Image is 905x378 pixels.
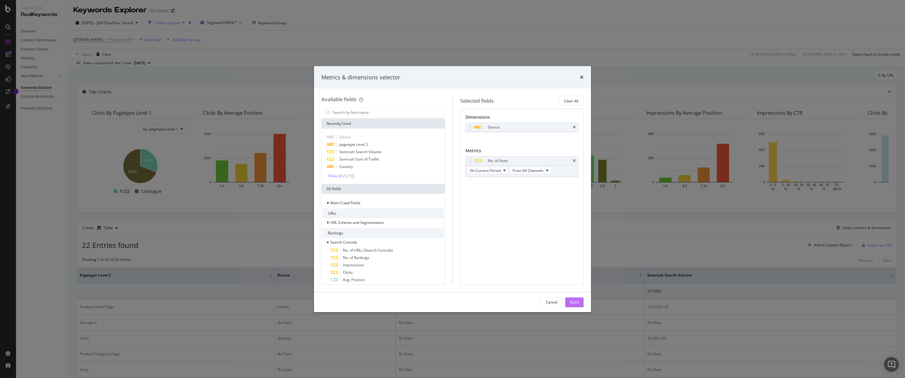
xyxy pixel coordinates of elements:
[330,220,384,225] span: URL Scheme and Segmentation
[510,167,551,174] button: From All Channels
[565,297,584,307] button: Build
[314,66,591,312] div: modal
[322,184,445,194] div: All fields
[332,108,444,117] input: Search by field name
[343,255,369,260] span: No. of Rankings
[322,119,445,129] div: Recently Used
[580,74,584,82] div: times
[330,200,360,205] span: Main Crawl Fields
[465,114,579,123] div: Dimensions
[573,125,576,129] div: times
[541,297,563,307] button: Cancel
[342,173,355,179] div: ( 5 / 10 )
[570,300,579,305] div: Build
[513,168,544,173] span: From All Channels
[323,228,444,238] div: Rankings
[460,97,494,105] div: Selected fields
[343,262,364,268] span: Impressions
[328,174,342,178] div: Show all
[321,96,356,103] div: Available fields
[343,270,353,275] span: Clicks
[343,248,393,253] span: No. of URLs (Search Console)
[573,159,576,163] div: times
[467,167,509,174] button: On Current Period
[546,300,557,305] div: Cancel
[465,123,579,132] div: Devicetimes
[884,357,899,372] div: Open Intercom Messenger
[470,168,501,173] span: On Current Period
[343,277,365,282] span: Avg. Position
[465,148,579,156] div: Metrics
[559,96,584,106] button: Clear All
[339,164,353,169] span: Country
[339,149,381,154] span: Semrush Search Volume
[323,209,444,218] div: URLs
[339,134,351,140] span: Device
[488,124,500,130] div: Device
[339,142,368,147] span: pagetype Level 2
[488,158,508,164] div: No. of Visits
[339,157,380,162] span: Semrush Sum of Traffic
[564,98,578,104] div: Clear All
[465,156,579,177] div: No. of VisitstimesOn Current PeriodFrom All Channels
[321,74,400,82] div: Metrics & dimensions selector
[330,240,357,245] span: Search Console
